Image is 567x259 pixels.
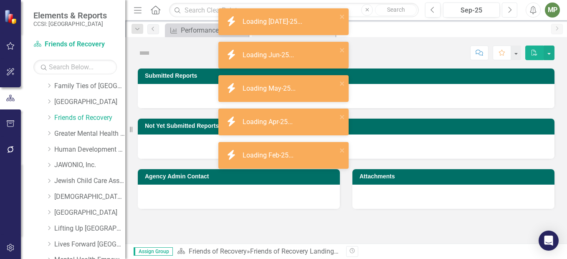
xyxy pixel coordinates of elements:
span: Elements & Reports [33,10,107,20]
a: [GEOGRAPHIC_DATA] [54,208,125,218]
div: Loading [DATE]-25... [243,17,304,27]
small: CCSI: [GEOGRAPHIC_DATA] [33,20,107,27]
h3: Agency Admin Contact [145,173,336,180]
img: Not Defined [138,46,151,60]
div: Open Intercom Messenger [539,231,559,251]
h3: Not Yet Submitted Reports [145,123,550,129]
a: Lifting Up [GEOGRAPHIC_DATA] [54,224,125,234]
a: Lives Forward [GEOGRAPHIC_DATA] [54,240,125,249]
h3: Submitted Reports [145,73,550,79]
div: Loading Apr-25... [243,117,295,127]
a: [GEOGRAPHIC_DATA] [54,97,125,107]
button: close [339,79,345,88]
a: JAWONIO, Inc. [54,160,125,170]
a: Greater Mental Health of [GEOGRAPHIC_DATA] [54,129,125,139]
a: Friends of Recovery [189,247,247,255]
button: Search [375,4,417,16]
h3: Attachments [359,173,550,180]
button: close [339,112,345,122]
button: Sep-25 [443,3,500,18]
img: ClearPoint Strategy [4,9,19,24]
div: Loading Jun-25... [243,51,296,60]
div: Performance Report [181,25,246,36]
button: close [339,45,345,55]
div: » [177,247,340,256]
a: Performance Report [167,25,246,36]
div: Loading May-25... [243,84,298,94]
div: Sep-25 [446,5,497,15]
div: Friends of Recovery Landing Page [250,247,351,255]
a: Friends of Recovery [33,40,117,49]
input: Search ClearPoint... [169,3,419,18]
span: Assign Group [134,247,173,256]
button: MP [545,3,560,18]
a: Human Development Svcs of West [54,145,125,155]
button: close [339,12,345,21]
a: Jewish Child Care Association [54,176,125,186]
a: Family Ties of [GEOGRAPHIC_DATA], Inc. [54,81,125,91]
button: close [339,145,345,155]
a: Friends of Recovery [54,113,125,123]
input: Search Below... [33,60,117,74]
a: [DEMOGRAPHIC_DATA][GEOGRAPHIC_DATA] on the [PERSON_NAME] [54,192,125,202]
div: Loading Feb-25... [243,151,296,160]
span: Search [387,6,405,13]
